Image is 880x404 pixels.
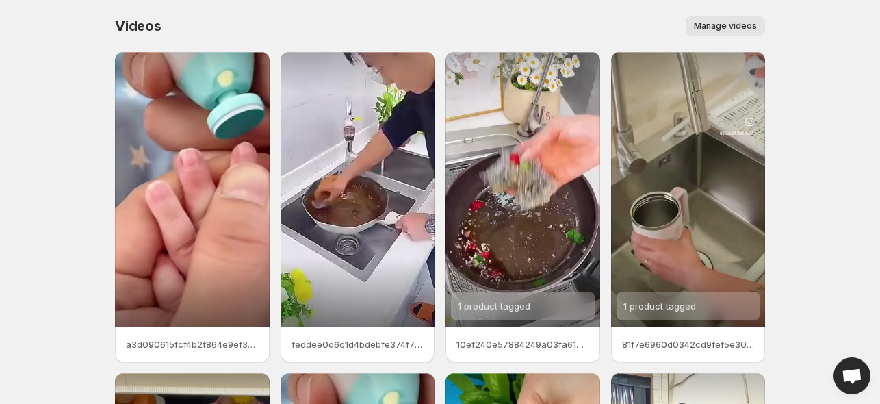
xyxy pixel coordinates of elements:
p: a3d090615fcf4b2f864e9ef32c3df5f9HD-720p-16Mbps-18844610 [126,338,259,351]
span: 1 product tagged [623,301,696,312]
p: 81f7e6960d0342cd9fef5e30dc1951aeHD-1080p-25Mbps-48657978 [622,338,755,351]
a: Open chat [833,357,870,394]
span: 1 product tagged [458,301,530,312]
span: Videos [115,18,161,34]
p: 10ef240e57884249a03fa6179e20291eHD-1080p-25Mbps-54544249 [456,338,589,351]
button: Manage videos [686,16,765,36]
span: Manage videos [694,21,757,31]
p: feddee0d6c1d4bdebfe374f72562ff76SD-480p-09Mbps-48563798 [292,338,424,351]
